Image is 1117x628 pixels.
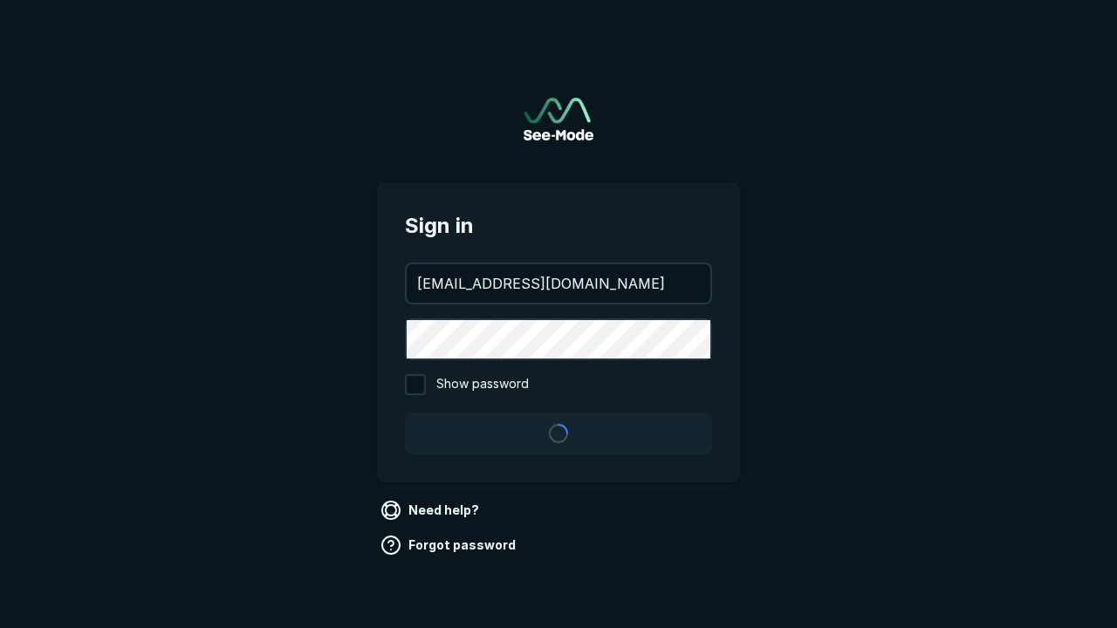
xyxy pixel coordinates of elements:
span: Sign in [405,210,712,242]
input: your@email.com [407,264,710,303]
a: Need help? [377,496,486,524]
img: See-Mode Logo [524,98,593,140]
a: Forgot password [377,531,523,559]
a: Go to sign in [524,98,593,140]
span: Show password [436,374,529,395]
